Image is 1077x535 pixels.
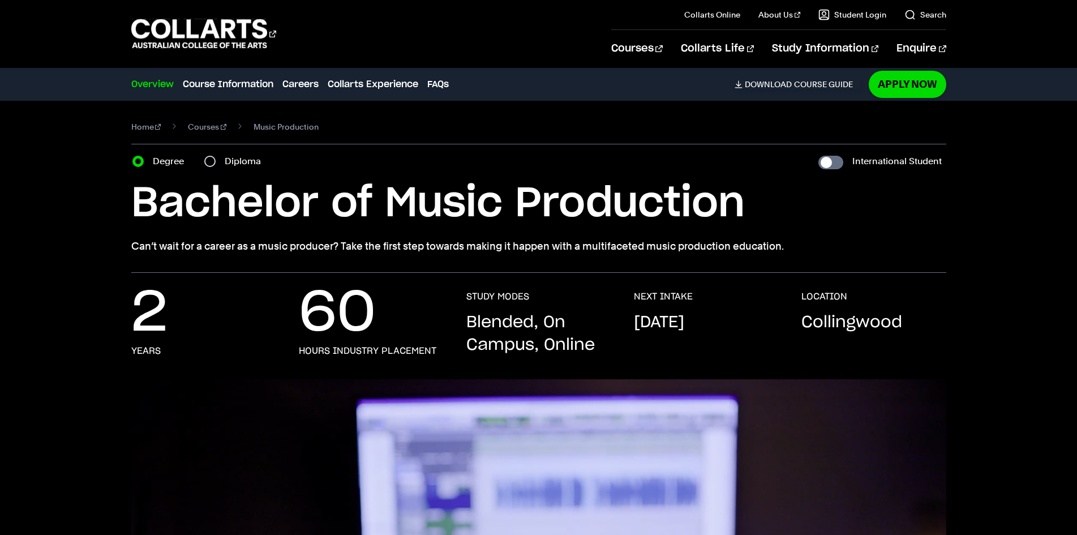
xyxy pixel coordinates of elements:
h3: hours industry placement [299,345,436,357]
a: Course Information [183,78,273,91]
p: [DATE] [634,311,684,334]
h3: NEXT INTAKE [634,291,693,302]
span: Download [745,79,792,89]
a: Search [904,9,946,20]
a: FAQs [427,78,449,91]
a: Overview [131,78,174,91]
h3: Years [131,345,161,357]
a: Apply Now [869,71,946,97]
label: Degree [153,153,191,169]
div: Go to homepage [131,18,276,50]
p: 2 [131,291,168,336]
p: Can’t wait for a career as a music producer? Take the first step towards making it happen with a ... [131,238,946,254]
h3: LOCATION [801,291,847,302]
h1: Bachelor of Music Production [131,178,946,229]
a: About Us [758,9,800,20]
a: Collarts Experience [328,78,418,91]
label: Diploma [225,153,268,169]
p: 60 [299,291,376,336]
a: Collarts Life [681,30,754,67]
a: Study Information [772,30,878,67]
a: Courses [611,30,663,67]
p: Collingwood [801,311,902,334]
a: Home [131,119,161,135]
a: Careers [282,78,319,91]
a: Collarts Online [684,9,740,20]
a: DownloadCourse Guide [735,79,862,89]
h3: STUDY MODES [466,291,529,302]
a: Courses [188,119,226,135]
p: Blended, On Campus, Online [466,311,611,357]
a: Enquire [896,30,946,67]
a: Student Login [818,9,886,20]
span: Music Production [254,119,319,135]
label: International Student [852,153,942,169]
